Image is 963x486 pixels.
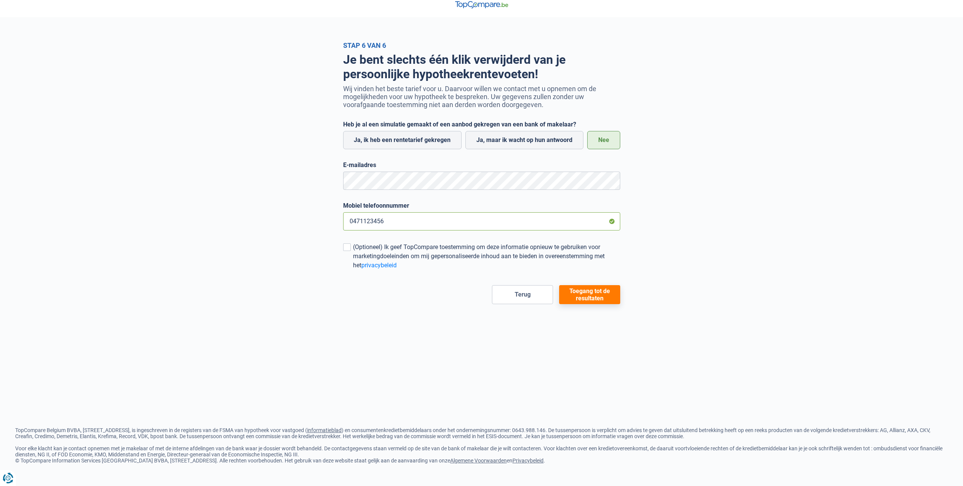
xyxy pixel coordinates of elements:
[455,1,508,9] img: TopCompare Logo
[465,131,583,149] label: Ja, maar ik wacht op hun antwoord
[343,212,620,230] input: 0401020304
[307,427,342,433] a: informatieblad
[343,41,620,49] div: Stap 6 van 6
[343,52,620,82] h1: Je bent slechts één klik verwijderd van je persoonlijke hypotheekrentevoeten!
[343,161,620,169] label: E-mailadres
[353,243,620,270] div: (Optioneel) Ik geef TopCompare toestemming om deze informatie opnieuw te gebruiken voor marketing...
[343,85,620,109] p: Wij vinden het beste tarief voor u. Daarvoor willen we contact met u opnemen om de mogelijkheden ...
[343,202,620,209] label: Mobiel telefoonnummer
[450,458,507,464] a: Algemene Voorwaarden
[492,285,553,304] button: Terug
[587,131,620,149] label: Nee
[512,458,544,464] a: Privacybeleid
[559,285,620,304] button: Toegang tot de resultaten
[343,131,462,149] label: Ja, ik heb een rentetarief gekregen
[361,262,397,269] a: privacybeleid
[343,121,620,128] label: Heb je al een simulatie gemaakt of een aanbod gekregen van een bank of makelaar?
